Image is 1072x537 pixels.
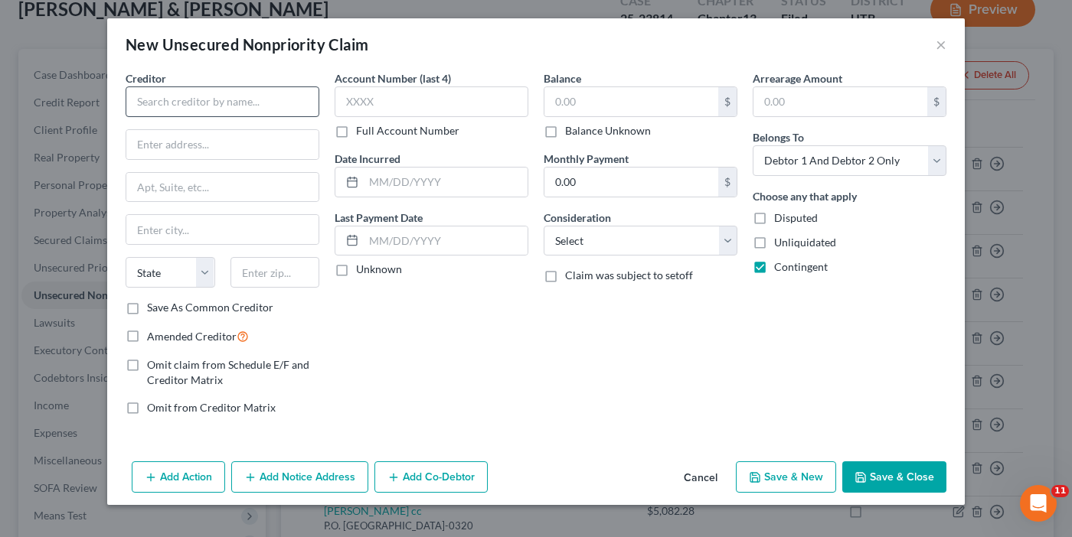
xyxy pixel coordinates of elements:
[736,461,836,493] button: Save & New
[1020,485,1057,522] iframe: Intercom live chat
[672,463,730,493] button: Cancel
[753,87,927,116] input: 0.00
[565,123,651,138] label: Balance Unknown
[718,168,737,197] div: $
[753,70,842,86] label: Arrearage Amount
[718,87,737,116] div: $
[774,236,836,249] span: Unliquidated
[753,131,804,144] span: Belongs To
[126,34,368,55] div: New Unsecured Nonpriority Claim
[356,123,459,138] label: Full Account Number
[126,215,319,244] input: Enter city...
[774,260,828,273] span: Contingent
[231,461,368,493] button: Add Notice Address
[230,257,320,288] input: Enter zip...
[374,461,488,493] button: Add Co-Debtor
[356,262,402,277] label: Unknown
[544,151,629,167] label: Monthly Payment
[364,226,528,255] input: MM/DD/YYYY
[936,35,946,54] button: ×
[335,86,528,117] input: XXXX
[126,130,319,159] input: Enter address...
[364,168,528,197] input: MM/DD/YYYY
[753,188,857,204] label: Choose any that apply
[774,211,818,224] span: Disputed
[147,401,276,414] span: Omit from Creditor Matrix
[1051,485,1069,497] span: 11
[335,210,423,226] label: Last Payment Date
[335,70,451,86] label: Account Number (last 4)
[335,151,400,167] label: Date Incurred
[565,268,693,282] span: Claim was subject to setoff
[927,87,946,116] div: $
[544,70,581,86] label: Balance
[147,300,273,315] label: Save As Common Creditor
[544,87,718,116] input: 0.00
[126,86,319,117] input: Search creditor by name...
[147,358,309,386] span: Omit claim from Schedule E/F and Creditor Matrix
[842,461,946,493] button: Save & Close
[126,173,319,202] input: Apt, Suite, etc...
[544,168,718,197] input: 0.00
[147,330,237,343] span: Amended Creditor
[126,72,166,85] span: Creditor
[544,210,611,226] label: Consideration
[132,461,225,493] button: Add Action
